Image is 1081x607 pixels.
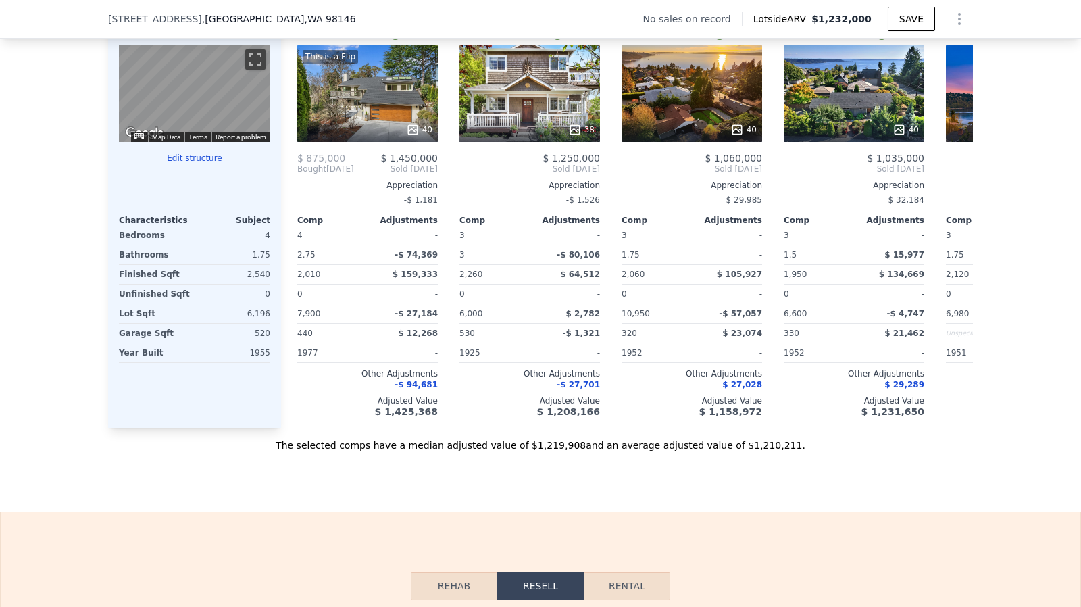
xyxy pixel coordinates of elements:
[532,226,600,245] div: -
[888,7,935,31] button: SAVE
[784,343,851,362] div: 1952
[370,285,438,303] div: -
[202,12,356,26] span: , [GEOGRAPHIC_DATA]
[563,329,600,338] span: -$ 1,321
[784,180,924,191] div: Appreciation
[119,153,270,164] button: Edit structure
[622,180,762,191] div: Appreciation
[719,309,762,318] span: -$ 57,057
[854,215,924,226] div: Adjustments
[537,406,600,417] span: $ 1,208,166
[867,153,924,164] span: $ 1,035,000
[404,195,438,205] span: -$ 1,181
[297,164,354,174] div: [DATE]
[134,133,144,139] button: Keyboard shortcuts
[398,329,438,338] span: $ 12,268
[726,195,762,205] span: $ 29,985
[297,153,345,164] span: $ 875,000
[119,45,270,142] div: Map
[717,270,762,279] span: $ 105,927
[297,230,303,240] span: 4
[884,380,924,389] span: $ 29,289
[459,343,527,362] div: 1925
[119,45,270,142] div: Street View
[297,329,313,338] span: 440
[946,324,1013,343] div: Unspecified
[705,153,762,164] span: $ 1,060,000
[108,12,202,26] span: [STREET_ADDRESS]
[245,49,266,70] button: Toggle fullscreen view
[459,245,527,264] div: 3
[695,226,762,245] div: -
[297,395,438,406] div: Adjusted Value
[568,123,595,137] div: 38
[887,309,924,318] span: -$ 4,747
[459,395,600,406] div: Adjusted Value
[395,309,438,318] span: -$ 27,184
[861,406,924,417] span: $ 1,231,650
[122,124,167,142] img: Google
[784,309,807,318] span: 6,600
[622,343,689,362] div: 1952
[622,245,689,264] div: 1.75
[784,245,851,264] div: 1.5
[459,180,600,191] div: Appreciation
[695,285,762,303] div: -
[946,270,969,279] span: 2,120
[197,245,270,264] div: 1.75
[197,285,270,303] div: 0
[784,395,924,406] div: Adjusted Value
[119,245,192,264] div: Bathrooms
[406,123,432,137] div: 40
[857,343,924,362] div: -
[395,250,438,260] span: -$ 74,369
[119,265,192,284] div: Finished Sqft
[459,289,465,299] span: 0
[884,329,924,338] span: $ 21,462
[459,368,600,379] div: Other Adjustments
[459,309,482,318] span: 6,000
[946,230,951,240] span: 3
[297,343,365,362] div: 1977
[459,270,482,279] span: 2,260
[784,164,924,174] span: Sold [DATE]
[730,123,757,137] div: 40
[297,245,365,264] div: 2.75
[857,226,924,245] div: -
[566,309,600,318] span: $ 2,782
[622,230,627,240] span: 3
[354,164,438,174] span: Sold [DATE]
[119,304,192,323] div: Lot Sqft
[857,285,924,303] div: -
[622,270,645,279] span: 2,060
[622,309,650,318] span: 10,950
[643,12,742,26] div: No sales on record
[532,285,600,303] div: -
[893,123,919,137] div: 40
[722,380,762,389] span: $ 27,028
[195,215,270,226] div: Subject
[395,380,438,389] span: -$ 94,681
[297,368,438,379] div: Other Adjustments
[557,250,600,260] span: -$ 80,106
[197,226,270,245] div: 4
[197,265,270,284] div: 2,540
[108,428,973,452] div: The selected comps have a median adjusted value of $1,219,908 and an average adjusted value of $1...
[297,215,368,226] div: Comp
[122,124,167,142] a: Open this area in Google Maps (opens a new window)
[197,324,270,343] div: 520
[622,368,762,379] div: Other Adjustments
[459,329,475,338] span: 530
[393,270,438,279] span: $ 159,333
[497,572,584,600] button: Resell
[722,329,762,338] span: $ 23,074
[622,329,637,338] span: 320
[188,133,207,141] a: Terms
[622,395,762,406] div: Adjusted Value
[368,215,438,226] div: Adjustments
[692,215,762,226] div: Adjustments
[303,50,358,64] div: This is a Flip
[884,250,924,260] span: $ 15,977
[197,304,270,323] div: 6,196
[946,215,1016,226] div: Comp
